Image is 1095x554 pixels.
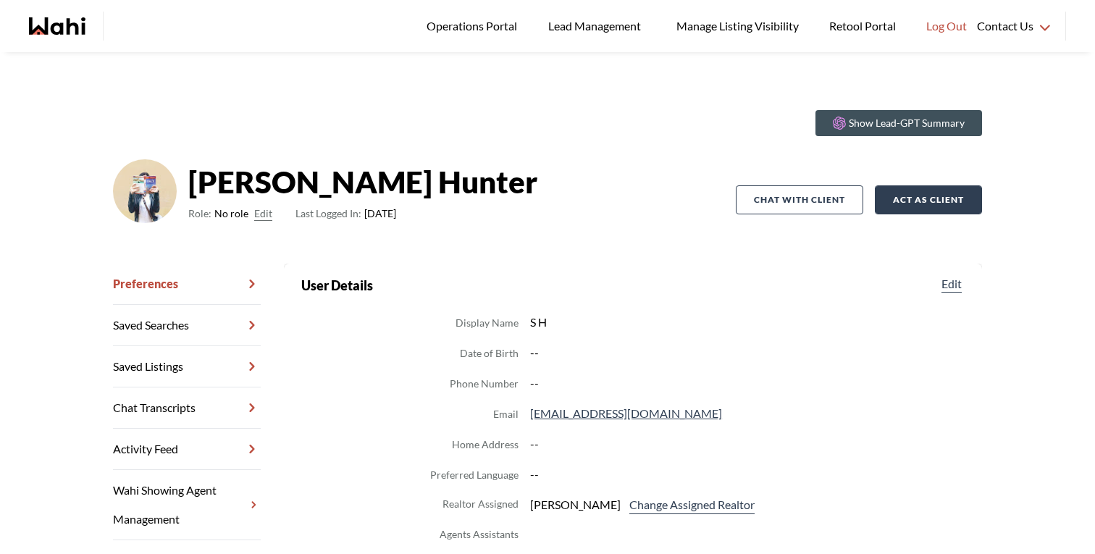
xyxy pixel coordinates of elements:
[450,375,519,393] dt: Phone Number
[626,495,758,514] button: Change Assigned Realtor
[254,205,272,222] button: Edit
[113,470,261,540] a: Wahi Showing Agent Management
[440,526,519,543] dt: Agents Assistants
[113,159,177,223] img: ACg8ocLH9_KVuLQJFgXl8uAg_xUrK94bnEF7arIfdZH68oXxqQ2CmpFaUQ=s96-c
[530,404,965,423] dd: [EMAIL_ADDRESS][DOMAIN_NAME]
[939,275,965,293] button: Edit
[214,205,248,222] span: No role
[736,185,863,214] button: Chat with client
[295,207,361,219] span: Last Logged In:
[301,275,373,295] h2: User Details
[456,314,519,332] dt: Display Name
[548,17,646,35] span: Lead Management
[295,205,396,222] span: [DATE]
[442,495,519,514] dt: Realtor Assigned
[530,495,621,514] span: [PERSON_NAME]
[926,17,967,35] span: Log Out
[530,465,965,484] dd: --
[530,343,965,362] dd: --
[875,185,982,214] button: Act as Client
[113,264,261,305] a: Preferences
[113,346,261,387] a: Saved Listings
[829,17,900,35] span: Retool Portal
[430,466,519,484] dt: Preferred Language
[188,160,537,203] strong: [PERSON_NAME] Hunter
[427,17,522,35] span: Operations Portal
[113,429,261,470] a: Activity Feed
[113,387,261,429] a: Chat Transcripts
[530,374,965,393] dd: --
[815,110,982,136] button: Show Lead-GPT Summary
[29,17,85,35] a: Wahi homepage
[530,313,965,332] dd: S H
[460,345,519,362] dt: Date of Birth
[493,406,519,423] dt: Email
[530,435,965,453] dd: --
[672,17,803,35] span: Manage Listing Visibility
[113,305,261,346] a: Saved Searches
[849,116,965,130] p: Show Lead-GPT Summary
[188,205,211,222] span: Role:
[452,436,519,453] dt: Home Address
